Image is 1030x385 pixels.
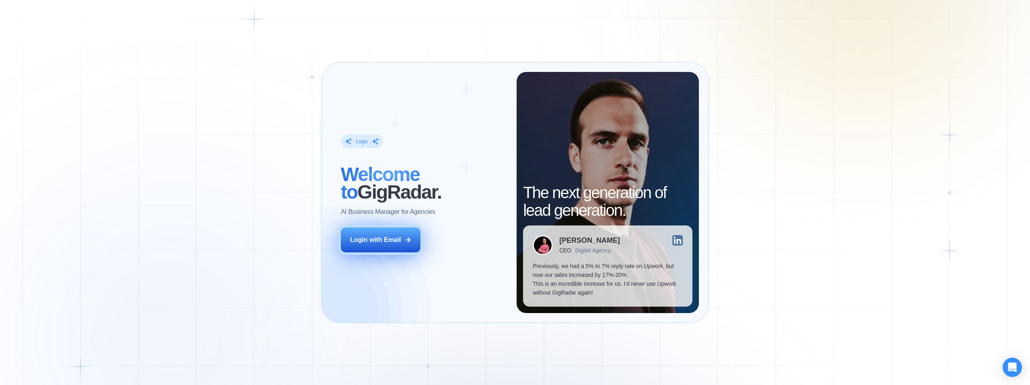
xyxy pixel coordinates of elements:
p: AI Business Manager for Agencies [341,207,435,216]
div: Open Intercom Messenger [1003,358,1022,377]
div: Login with Email [350,236,401,244]
div: Digital Agency [575,247,611,254]
button: Login with Email [341,227,420,252]
span: Welcome to [341,164,420,203]
div: CEO [559,247,571,254]
p: Previously, we had a 5% to 7% reply rate on Upwork, but now our sales increased by 17%-20%. This ... [533,262,682,297]
h2: ‍ GigRadar. [341,166,507,201]
div: [PERSON_NAME] [559,237,620,244]
div: Login [356,138,368,144]
h2: The next generation of lead generation. [523,184,692,219]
